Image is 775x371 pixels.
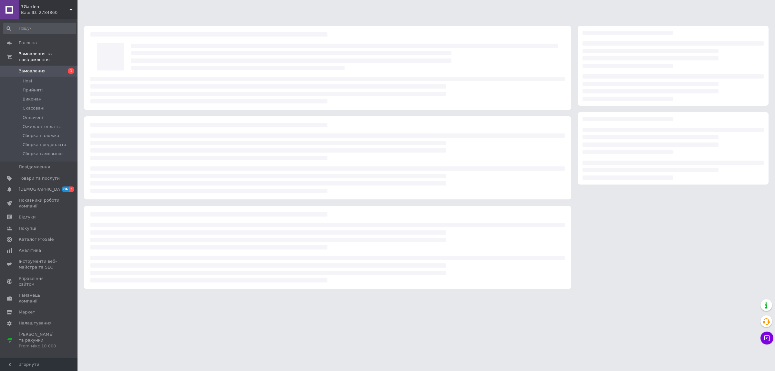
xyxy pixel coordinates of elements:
span: Каталог ProSale [19,237,54,242]
span: Головна [19,40,37,46]
span: Маркет [19,309,35,315]
div: Ваш ID: 2784860 [21,10,77,16]
span: 86 [62,186,69,192]
span: Гаманець компанії [19,292,60,304]
div: Prom мікс 10 000 [19,343,60,349]
span: Відгуки [19,214,36,220]
input: Пошук [3,23,76,34]
span: Скасовані [23,105,45,111]
button: Чат з покупцем [760,332,773,344]
span: 7Garden [21,4,69,10]
span: Налаштування [19,320,52,326]
span: Сборка самовывоз [23,151,64,157]
span: Покупці [19,226,36,231]
span: Інструменти веб-майстра та SEO [19,259,60,270]
span: Прийняті [23,87,43,93]
span: Ожидает оплаты [23,124,61,130]
span: Аналітика [19,248,41,253]
span: Повідомлення [19,164,50,170]
span: Управління сайтом [19,276,60,287]
span: Замовлення та повідомлення [19,51,77,63]
span: Виконані [23,96,43,102]
span: 1 [68,68,74,74]
span: Нові [23,78,32,84]
span: [PERSON_NAME] та рахунки [19,332,60,349]
span: Сборка предоплата [23,142,66,148]
span: Замовлення [19,68,46,74]
span: [DEMOGRAPHIC_DATA] [19,186,67,192]
span: 3 [69,186,74,192]
span: Сборка наложка [23,133,59,139]
span: Товари та послуги [19,175,60,181]
span: Показники роботи компанії [19,197,60,209]
span: Оплачені [23,115,43,121]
